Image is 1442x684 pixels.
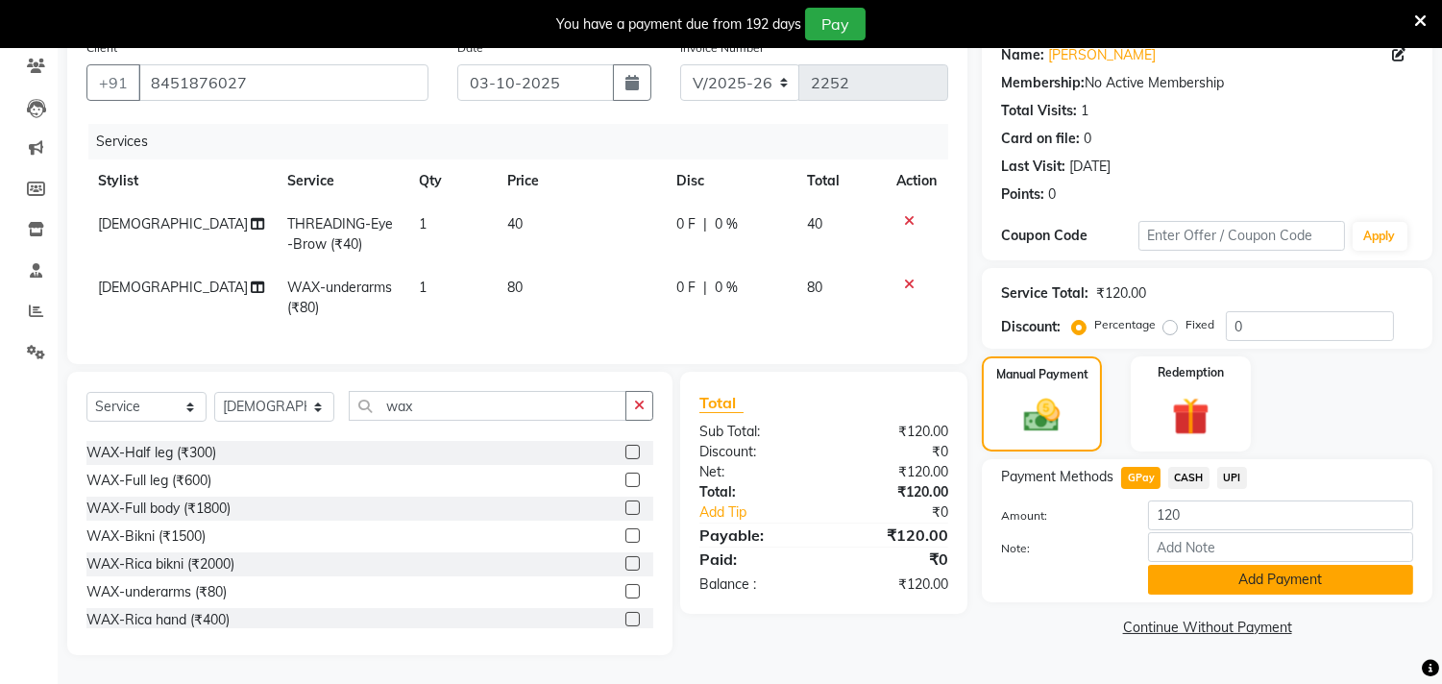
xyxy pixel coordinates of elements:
[496,159,666,203] th: Price
[419,279,427,296] span: 1
[98,279,248,296] span: [DEMOGRAPHIC_DATA]
[1001,226,1138,246] div: Coupon Code
[1096,283,1146,304] div: ₹120.00
[795,159,885,203] th: Total
[824,462,964,482] div: ₹120.00
[1353,222,1407,251] button: Apply
[685,462,824,482] div: Net:
[86,499,231,519] div: WAX-Full body (₹1800)
[685,422,824,442] div: Sub Total:
[1161,393,1221,440] img: _gift.svg
[665,159,795,203] th: Disc
[1084,129,1091,149] div: 0
[86,159,276,203] th: Stylist
[824,422,964,442] div: ₹120.00
[1121,467,1161,489] span: GPay
[349,391,626,421] input: Search or Scan
[1001,45,1044,65] div: Name:
[507,215,523,232] span: 40
[88,124,963,159] div: Services
[86,526,206,547] div: WAX-Bikni (₹1500)
[1001,283,1088,304] div: Service Total:
[1138,221,1344,251] input: Enter Offer / Coupon Code
[685,442,824,462] div: Discount:
[1001,129,1080,149] div: Card on file:
[1013,395,1070,436] img: _cash.svg
[276,159,407,203] th: Service
[1001,157,1065,177] div: Last Visit:
[1001,467,1113,487] span: Payment Methods
[685,574,824,595] div: Balance :
[1069,157,1111,177] div: [DATE]
[1001,184,1044,205] div: Points:
[715,214,738,234] span: 0 %
[676,214,696,234] span: 0 F
[86,582,227,602] div: WAX-underarms (₹80)
[1217,467,1247,489] span: UPI
[1081,101,1088,121] div: 1
[1148,501,1413,530] input: Amount
[680,39,764,57] label: Invoice Number
[98,215,248,232] span: [DEMOGRAPHIC_DATA]
[1158,364,1224,381] label: Redemption
[685,482,824,502] div: Total:
[824,548,964,571] div: ₹0
[86,64,140,101] button: +91
[987,540,1134,557] label: Note:
[1048,184,1056,205] div: 0
[287,279,392,316] span: WAX-underarms (₹80)
[1148,532,1413,562] input: Add Note
[685,502,847,523] a: Add Tip
[824,574,964,595] div: ₹120.00
[457,39,483,57] label: Date
[805,8,866,40] button: Pay
[407,159,495,203] th: Qty
[86,554,234,574] div: WAX-Rica bikni (₹2000)
[824,482,964,502] div: ₹120.00
[987,507,1134,525] label: Amount:
[86,610,230,630] div: WAX-Rica hand (₹400)
[824,524,964,547] div: ₹120.00
[287,215,393,253] span: THREADING-Eye-Brow (₹40)
[419,215,427,232] span: 1
[807,215,822,232] span: 40
[715,278,738,298] span: 0 %
[685,524,824,547] div: Payable:
[1048,45,1156,65] a: [PERSON_NAME]
[699,393,744,413] span: Total
[1001,73,1413,93] div: No Active Membership
[1001,101,1077,121] div: Total Visits:
[703,278,707,298] span: |
[996,366,1088,383] label: Manual Payment
[1185,316,1214,333] label: Fixed
[807,279,822,296] span: 80
[86,471,211,491] div: WAX-Full leg (₹600)
[685,548,824,571] div: Paid:
[824,442,964,462] div: ₹0
[1001,73,1085,93] div: Membership:
[1094,316,1156,333] label: Percentage
[138,64,428,101] input: Search by Name/Mobile/Email/Code
[86,39,117,57] label: Client
[1001,317,1061,337] div: Discount:
[676,278,696,298] span: 0 F
[703,214,707,234] span: |
[847,502,964,523] div: ₹0
[507,279,523,296] span: 80
[1168,467,1210,489] span: CASH
[1148,565,1413,595] button: Add Payment
[556,14,801,35] div: You have a payment due from 192 days
[986,618,1429,638] a: Continue Without Payment
[86,443,216,463] div: WAX-Half leg (₹300)
[885,159,948,203] th: Action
